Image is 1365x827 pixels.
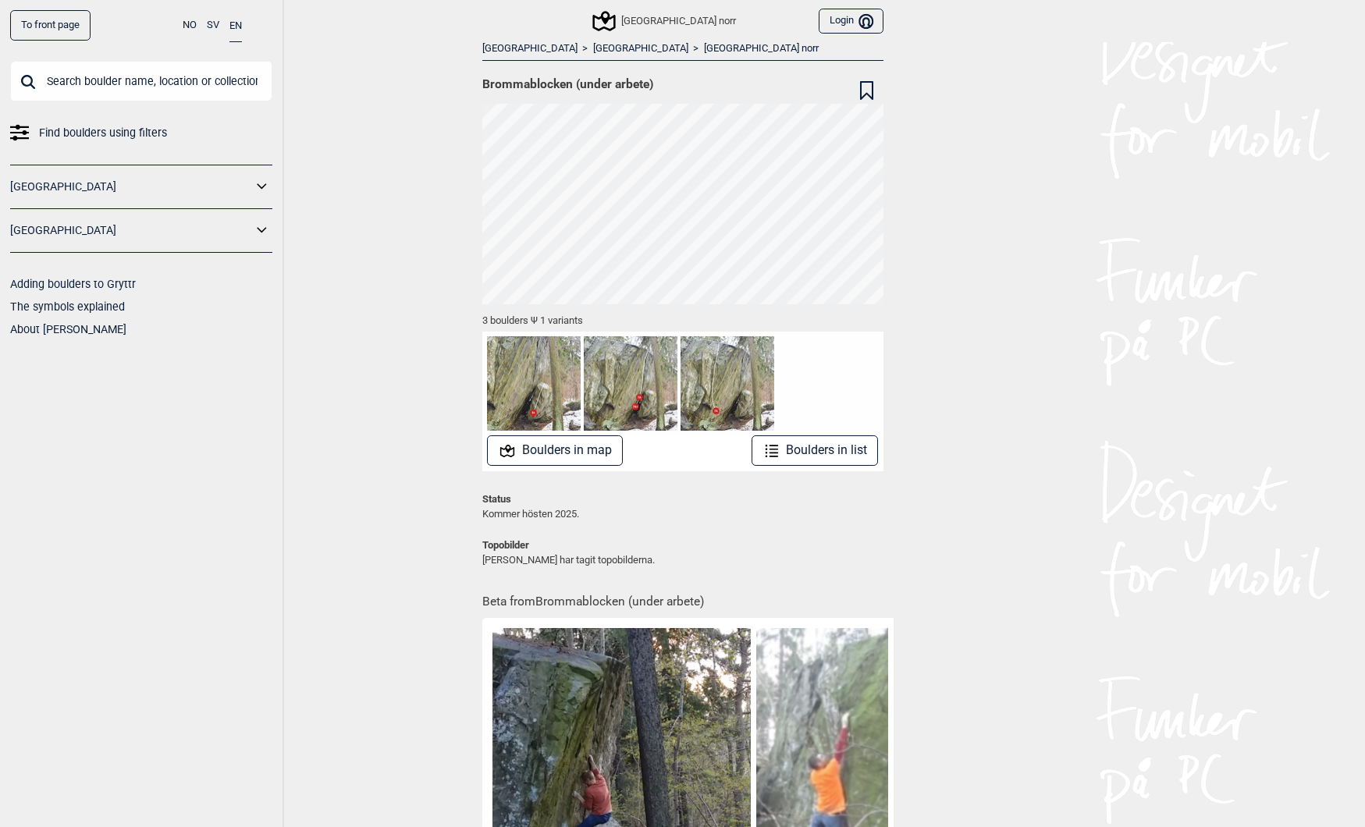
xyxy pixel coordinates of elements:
[487,435,623,466] button: Boulders in map
[482,538,883,568] p: [PERSON_NAME] har tagit topobilderna.
[752,435,879,466] button: Boulders in list
[595,12,736,30] div: [GEOGRAPHIC_DATA] norr
[10,323,126,335] a: About [PERSON_NAME]
[10,122,272,144] a: Find boulders using filters
[482,584,883,611] h1: Beta from Brommablocken (under arbete)
[482,493,511,505] strong: Status
[482,539,529,551] strong: Topobilder
[487,336,581,430] img: Rockers to rockers
[482,42,578,55] a: [GEOGRAPHIC_DATA]
[693,42,698,55] span: >
[10,278,136,290] a: Adding boulders to Gryttr
[10,176,252,198] a: [GEOGRAPHIC_DATA]
[819,9,883,34] button: Login
[229,10,242,42] button: EN
[681,336,774,430] img: Vanstra areten
[207,10,219,41] button: SV
[584,336,677,430] img: Splash
[704,42,819,55] a: [GEOGRAPHIC_DATA] norr
[482,304,883,332] div: 3 boulders Ψ 1 variants
[593,42,688,55] a: [GEOGRAPHIC_DATA]
[482,492,883,522] p: Kommer hösten 2025.
[482,76,653,92] span: Brommablocken (under arbete)
[10,10,91,41] a: To front page
[10,219,252,242] a: [GEOGRAPHIC_DATA]
[10,61,272,101] input: Search boulder name, location or collection
[183,10,197,41] button: NO
[10,300,125,313] a: The symbols explained
[582,42,588,55] span: >
[39,122,167,144] span: Find boulders using filters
